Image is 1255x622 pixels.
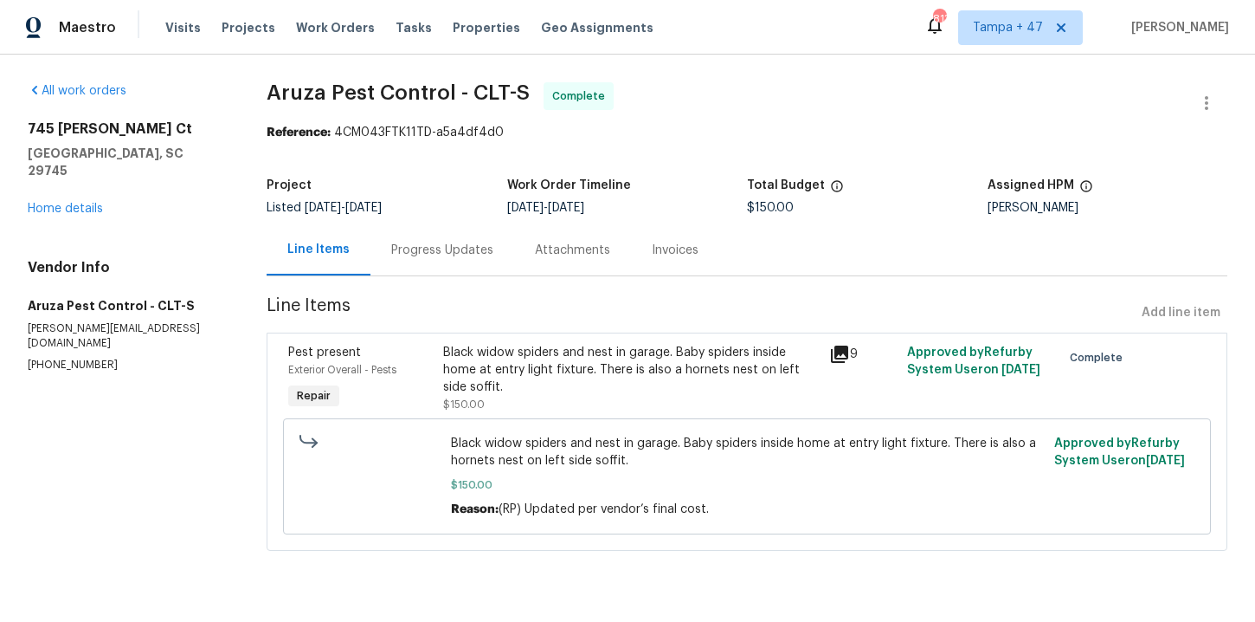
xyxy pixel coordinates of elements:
[267,126,331,139] b: Reference:
[305,202,341,214] span: [DATE]
[345,202,382,214] span: [DATE]
[443,344,820,396] div: Black widow spiders and nest in garage. Baby spiders inside home at entry light fixture. There is...
[396,22,432,34] span: Tasks
[1054,437,1185,467] span: Approved by Refurby System User on
[548,202,584,214] span: [DATE]
[391,242,493,259] div: Progress Updates
[1124,19,1229,36] span: [PERSON_NAME]
[267,297,1135,329] span: Line Items
[28,120,225,138] h2: 745 [PERSON_NAME] Ct
[507,179,631,191] h5: Work Order Timeline
[288,365,396,375] span: Exterior Overall - Pests
[305,202,382,214] span: -
[290,387,338,405] span: Repair
[535,242,610,259] div: Attachments
[28,145,225,179] h5: [GEOGRAPHIC_DATA], SC 29745
[222,19,275,36] span: Projects
[28,203,103,215] a: Home details
[287,241,350,258] div: Line Items
[296,19,375,36] span: Work Orders
[507,202,584,214] span: -
[552,87,612,105] span: Complete
[288,347,361,359] span: Pest present
[507,202,544,214] span: [DATE]
[28,358,225,373] p: [PHONE_NUMBER]
[443,399,485,410] span: $150.00
[59,19,116,36] span: Maestro
[1001,364,1040,376] span: [DATE]
[1079,179,1093,202] span: The hpm assigned to this work order.
[747,179,825,191] h5: Total Budget
[28,85,126,97] a: All work orders
[541,19,653,36] span: Geo Assignments
[499,503,709,515] span: (RP) Updated per vendor’s final cost.
[988,179,1074,191] h5: Assigned HPM
[747,202,794,214] span: $150.00
[267,202,382,214] span: Listed
[453,19,520,36] span: Properties
[267,179,312,191] h5: Project
[451,503,499,515] span: Reason:
[907,347,1040,376] span: Approved by Refurby System User on
[165,19,201,36] span: Visits
[267,124,1227,141] div: 4CM043FTK11TD-a5a4df4d0
[28,297,225,314] h5: Aruza Pest Control - CLT-S
[988,202,1227,214] div: [PERSON_NAME]
[973,19,1043,36] span: Tampa + 47
[652,242,698,259] div: Invoices
[28,321,225,351] p: [PERSON_NAME][EMAIL_ADDRESS][DOMAIN_NAME]
[829,344,896,365] div: 9
[267,82,530,103] span: Aruza Pest Control - CLT-S
[451,476,1044,494] span: $150.00
[1070,349,1129,366] span: Complete
[830,179,844,202] span: The total cost of line items that have been proposed by Opendoor. This sum includes line items th...
[1146,455,1185,467] span: [DATE]
[451,435,1044,470] span: Black widow spiders and nest in garage. Baby spiders inside home at entry light fixture. There is...
[28,259,225,276] h4: Vendor Info
[933,10,945,28] div: 813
